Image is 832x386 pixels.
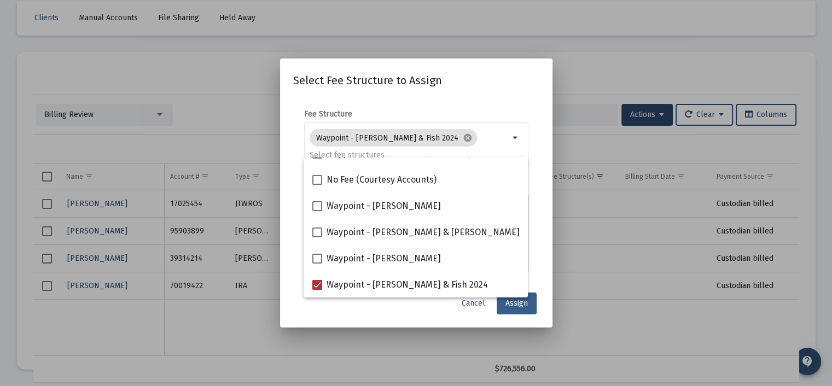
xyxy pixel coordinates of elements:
[304,109,352,119] label: Fee Structure
[462,299,485,308] span: Cancel
[293,72,539,89] h2: Select Fee Structure to Assign
[310,129,477,147] mat-chip: Waypoint - [PERSON_NAME] & Fish 2024
[497,293,537,314] button: Assign
[505,299,528,308] span: Assign
[327,173,437,186] span: No Fee (Courtesy Accounts)
[310,127,509,162] mat-chip-list: Selection
[327,278,488,291] span: Waypoint - [PERSON_NAME] & Fish 2024
[310,151,509,160] input: Select fee structures
[463,133,473,143] mat-icon: cancel
[327,226,520,239] span: Waypoint - [PERSON_NAME] & [PERSON_NAME]
[327,200,441,213] span: Waypoint - [PERSON_NAME]
[453,293,494,314] button: Cancel
[327,252,441,265] span: Waypoint - [PERSON_NAME]
[509,131,522,144] mat-icon: arrow_drop_down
